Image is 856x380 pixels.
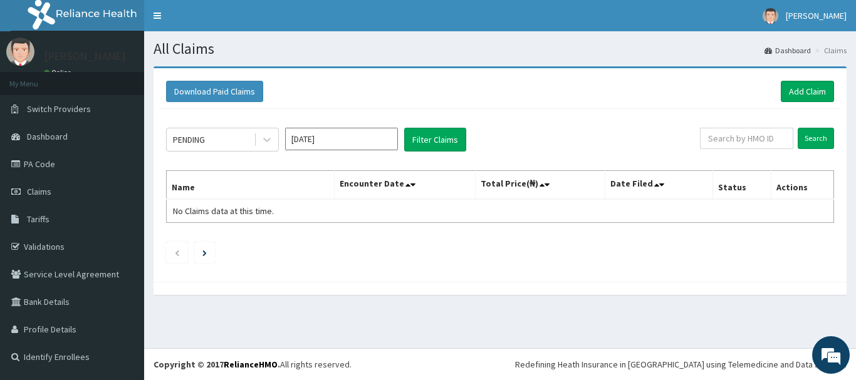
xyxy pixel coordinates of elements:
[798,128,834,149] input: Search
[713,171,771,200] th: Status
[763,8,778,24] img: User Image
[335,171,475,200] th: Encounter Date
[44,68,74,77] a: Online
[285,128,398,150] input: Select Month and Year
[224,359,278,370] a: RelianceHMO
[174,247,180,258] a: Previous page
[44,51,126,62] p: [PERSON_NAME]
[154,41,847,57] h1: All Claims
[475,171,605,200] th: Total Price(₦)
[812,45,847,56] li: Claims
[404,128,466,151] button: Filter Claims
[167,171,335,200] th: Name
[771,171,833,200] th: Actions
[6,38,34,66] img: User Image
[166,81,263,102] button: Download Paid Claims
[27,131,68,142] span: Dashboard
[605,171,713,200] th: Date Filed
[781,81,834,102] a: Add Claim
[700,128,793,149] input: Search by HMO ID
[154,359,280,370] strong: Copyright © 2017 .
[27,186,51,197] span: Claims
[202,247,207,258] a: Next page
[173,133,205,146] div: PENDING
[765,45,811,56] a: Dashboard
[27,103,91,115] span: Switch Providers
[515,358,847,371] div: Redefining Heath Insurance in [GEOGRAPHIC_DATA] using Telemedicine and Data Science!
[144,348,856,380] footer: All rights reserved.
[786,10,847,21] span: [PERSON_NAME]
[27,213,50,225] span: Tariffs
[173,205,274,217] span: No Claims data at this time.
